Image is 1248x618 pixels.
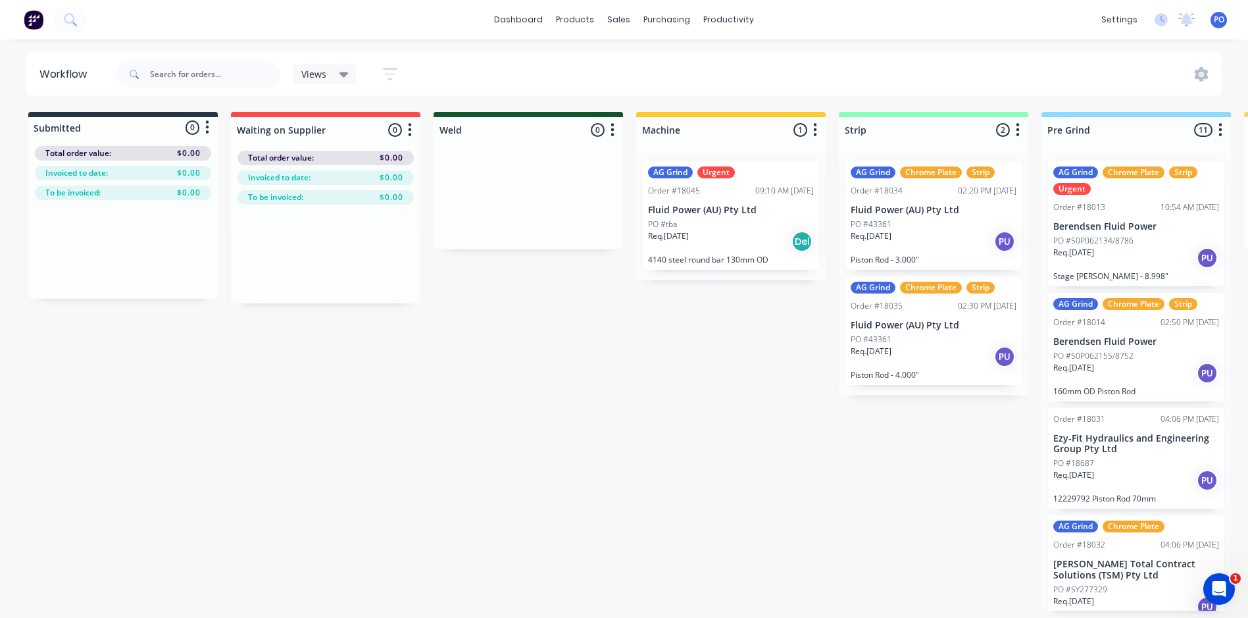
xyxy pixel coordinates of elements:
p: PO #43361 [851,219,891,230]
div: Chrome Plate [900,167,962,178]
div: 02:50 PM [DATE] [1161,317,1219,328]
span: PO [1214,14,1224,26]
p: Berendsen Fluid Power [1053,221,1219,232]
div: Chrome Plate [1103,298,1164,310]
input: Search for orders... [150,61,280,88]
div: Chrome Plate [1103,167,1164,178]
div: Order #18034 [851,185,903,197]
div: 02:30 PM [DATE] [958,300,1016,312]
div: PU [1197,596,1218,617]
span: Total order value: [248,152,314,164]
div: Strip [1169,298,1197,310]
p: Req. [DATE] [1053,596,1094,607]
p: Piston Rod - 3.000" [851,255,1016,265]
div: sales [601,10,637,30]
div: AG GrindChrome PlateStripOrder #1801402:50 PM [DATE]Berendsen Fluid PowerPO #50P062155/8752Req.[D... [1048,293,1224,401]
p: 4140 steel round bar 130mm OD [648,255,814,265]
iframe: Intercom live chat [1203,573,1235,605]
div: Chrome Plate [900,282,962,294]
div: Order #18031 [1053,413,1105,425]
div: Order #18035 [851,300,903,312]
p: PO #50P062134/8786 [1053,235,1134,247]
div: Chrome Plate [1103,521,1164,532]
span: Invoiced to date: [45,167,108,179]
div: Urgent [1053,183,1091,195]
p: Fluid Power (AU) Pty Ltd [851,205,1016,216]
div: AG Grind [1053,167,1098,178]
span: Total order value: [45,147,111,159]
div: Strip [966,282,995,294]
div: products [549,10,601,30]
div: AG Grind [851,167,895,178]
div: Del [791,231,812,252]
div: settings [1095,10,1144,30]
div: AG GrindChrome PlateStripOrder #1803402:20 PM [DATE]Fluid Power (AU) Pty LtdPO #43361Req.[DATE]PU... [845,161,1022,270]
span: $0.00 [380,172,403,184]
div: Strip [966,167,995,178]
div: Strip [1169,167,1197,178]
div: PU [1197,247,1218,269]
p: PO #50P062155/8752 [1053,350,1134,362]
p: PO #43361 [851,334,891,346]
div: AG Grind [1053,298,1098,310]
p: Req. [DATE] [1053,362,1094,374]
p: 12229792 Piston Rod 70mm [1053,494,1219,503]
p: Req. [DATE] [851,230,891,242]
span: $0.00 [177,187,201,199]
div: AG Grind [851,282,895,294]
p: 160mm OD Piston Rod [1053,386,1219,396]
div: Workflow [39,66,93,82]
span: $0.00 [177,147,201,159]
p: Stage [PERSON_NAME] - 8.998" [1053,271,1219,281]
p: [PERSON_NAME] Total Contract Solutions (TSM) Pty Ltd [1053,559,1219,581]
p: Fluid Power (AU) Pty Ltd [648,205,814,216]
p: Req. [DATE] [1053,247,1094,259]
p: Piston Rod - 4.000" [851,370,1016,380]
div: Order #18014 [1053,317,1105,328]
div: Order #18032 [1053,539,1105,551]
p: Req. [DATE] [1053,469,1094,481]
div: 04:06 PM [DATE] [1161,539,1219,551]
div: AG Grind [1053,521,1098,532]
div: AG Grind [648,167,693,178]
p: PO #SY277329 [1053,584,1107,596]
img: Factory [24,10,43,30]
a: dashboard [487,10,549,30]
span: To be invoiced: [45,187,101,199]
div: Order #18045 [648,185,700,197]
p: Fluid Power (AU) Pty Ltd [851,320,1016,331]
div: PU [1197,363,1218,384]
div: productivity [697,10,761,30]
div: 02:20 PM [DATE] [958,185,1016,197]
span: Invoiced to date: [248,172,311,184]
div: PU [994,231,1015,252]
div: 04:06 PM [DATE] [1161,413,1219,425]
span: To be invoiced: [248,192,303,203]
p: PO #tba [648,219,677,230]
div: PU [1197,470,1218,491]
div: AG GrindChrome PlateStripUrgentOrder #1801310:54 AM [DATE]Berendsen Fluid PowerPO #50P062134/8786... [1048,161,1224,286]
div: PU [994,346,1015,367]
span: $0.00 [177,167,201,179]
div: 09:10 AM [DATE] [755,185,814,197]
div: 10:54 AM [DATE] [1161,201,1219,213]
div: Order #18013 [1053,201,1105,213]
p: Req. [DATE] [648,230,689,242]
p: PO #18687 [1053,457,1094,469]
div: AG GrindUrgentOrder #1804509:10 AM [DATE]Fluid Power (AU) Pty LtdPO #tbaReq.[DATE]Del4140 steel r... [643,161,819,270]
span: $0.00 [380,152,403,164]
p: Berendsen Fluid Power [1053,336,1219,348]
p: Ezy-Fit Hydraulics and Engineering Group Pty Ltd [1053,433,1219,455]
span: Views [301,67,326,81]
span: $0.00 [380,192,403,203]
div: AG GrindChrome PlateStripOrder #1803502:30 PM [DATE]Fluid Power (AU) Pty LtdPO #43361Req.[DATE]PU... [845,276,1022,385]
div: Urgent [697,167,735,178]
p: Req. [DATE] [851,346,891,357]
div: Order #1803104:06 PM [DATE]Ezy-Fit Hydraulics and Engineering Group Pty LtdPO #18687Req.[DATE]PU1... [1048,408,1224,509]
div: purchasing [637,10,697,30]
span: 1 [1230,573,1241,584]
